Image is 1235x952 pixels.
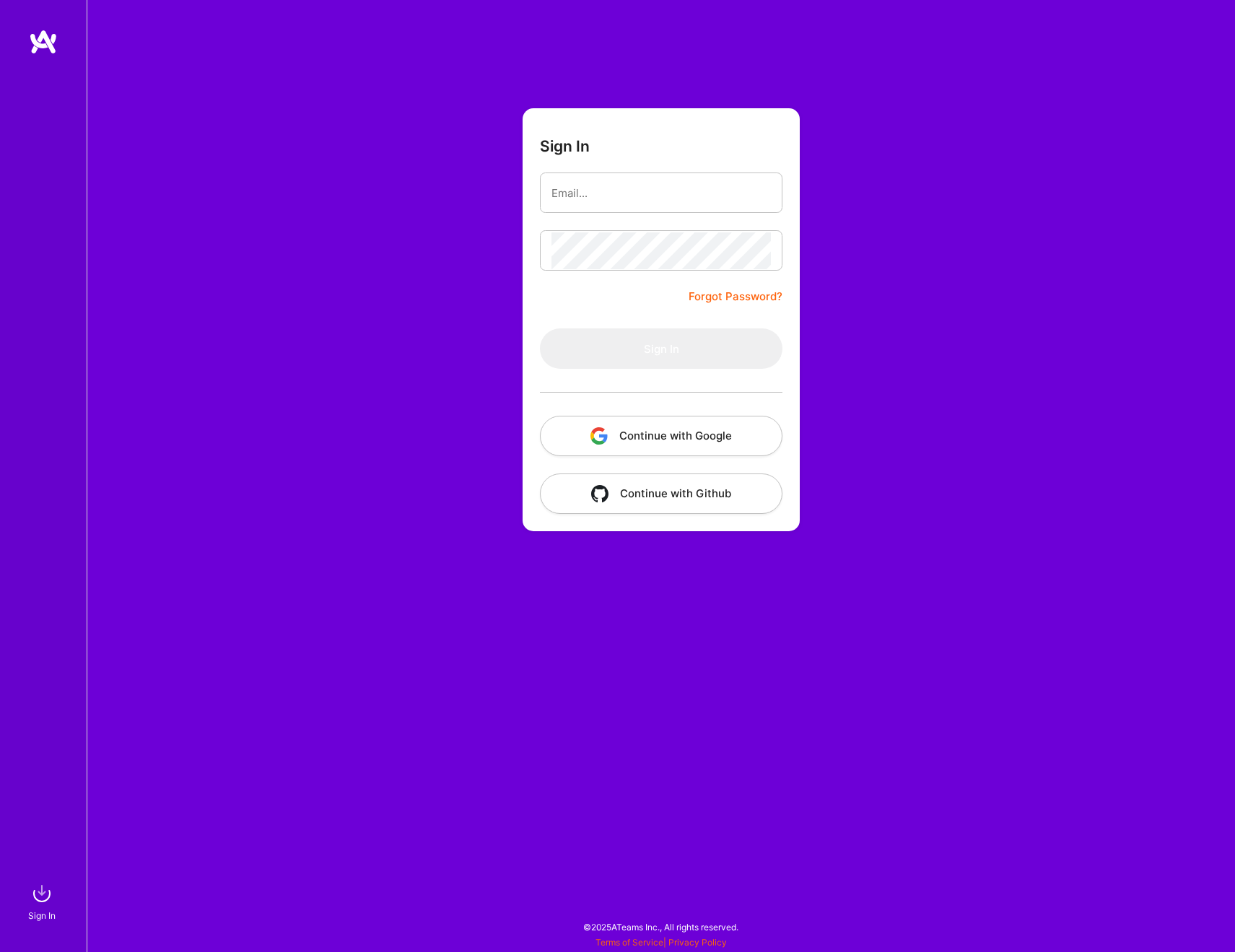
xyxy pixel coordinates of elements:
[28,908,56,923] div: Sign In
[29,29,58,55] img: logo
[540,137,590,155] h3: Sign In
[540,328,782,369] button: Sign In
[540,473,782,514] button: Continue with Github
[591,485,608,502] img: icon
[27,879,56,908] img: sign in
[590,427,608,445] img: icon
[540,416,782,456] button: Continue with Google
[30,879,56,923] a: sign inSign In
[595,937,663,948] a: Terms of Service
[668,937,727,948] a: Privacy Policy
[595,937,727,948] span: |
[689,288,782,305] a: Forgot Password?
[87,909,1235,945] div: © 2025 ATeams Inc., All rights reserved.
[551,175,771,211] input: Email...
